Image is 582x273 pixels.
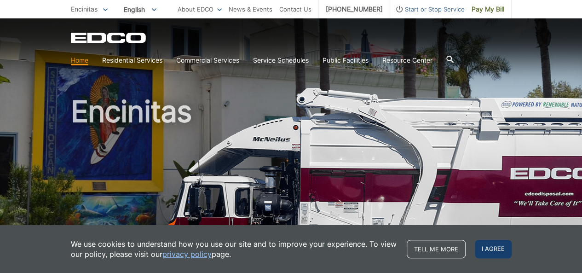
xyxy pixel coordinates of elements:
[162,249,212,259] a: privacy policy
[71,239,398,259] p: We use cookies to understand how you use our site and to improve your experience. To view our pol...
[178,4,222,14] a: About EDCO
[117,2,163,17] span: English
[407,240,466,258] a: Tell me more
[102,55,162,65] a: Residential Services
[323,55,369,65] a: Public Facilities
[229,4,272,14] a: News & Events
[71,5,98,13] span: Encinitas
[382,55,432,65] a: Resource Center
[253,55,309,65] a: Service Schedules
[475,240,512,258] span: I agree
[279,4,311,14] a: Contact Us
[176,55,239,65] a: Commercial Services
[71,32,147,43] a: EDCD logo. Return to the homepage.
[472,4,504,14] span: Pay My Bill
[71,55,88,65] a: Home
